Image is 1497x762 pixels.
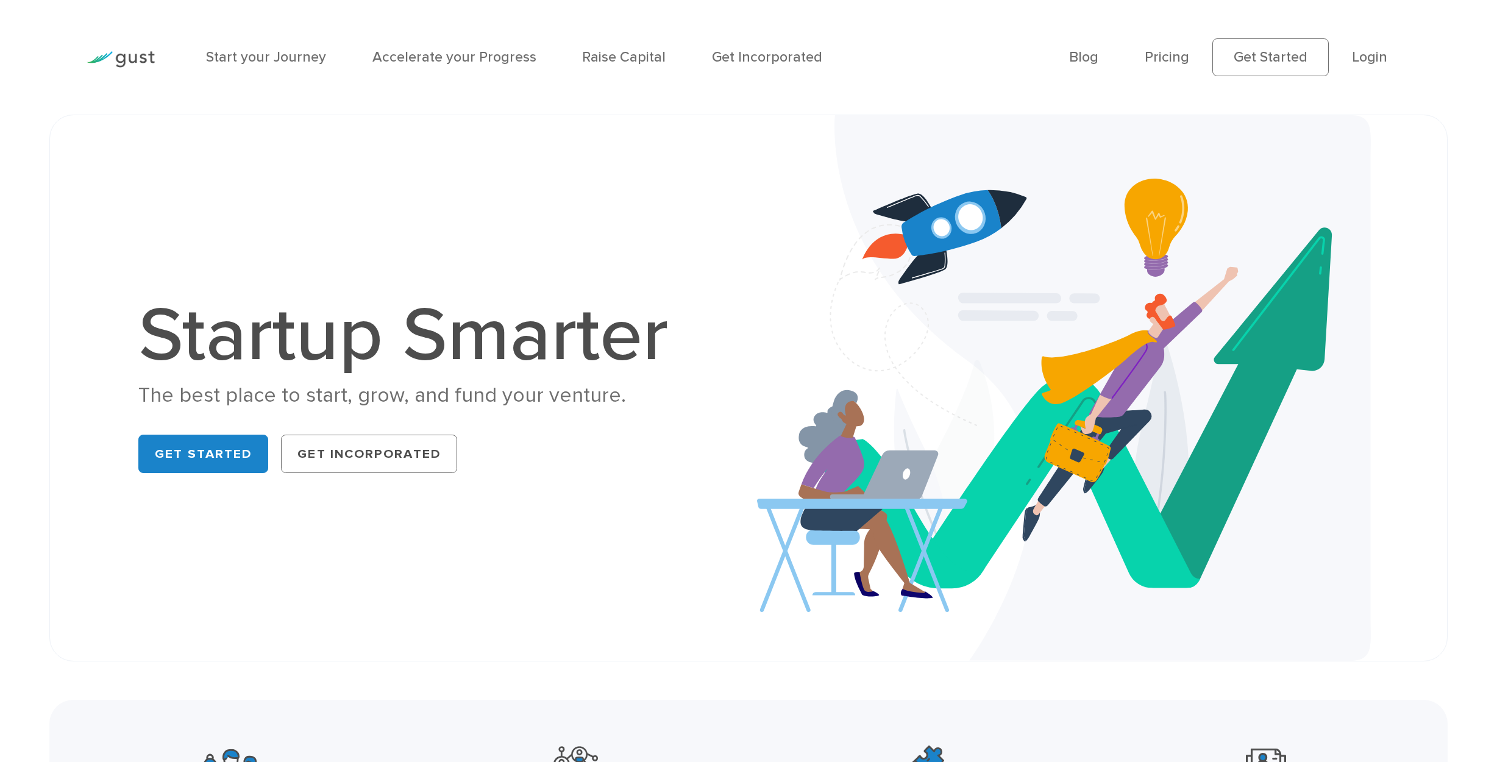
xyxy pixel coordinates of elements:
a: Blog [1069,49,1098,65]
a: Get Incorporated [281,435,457,473]
a: Get Started [138,435,268,473]
a: Start your Journey [206,49,326,65]
a: Raise Capital [582,49,666,65]
img: Startup Smarter Hero [757,115,1371,661]
h1: Startup Smarter [138,297,688,373]
div: The best place to start, grow, and fund your venture. [138,382,688,410]
a: Pricing [1145,49,1189,65]
a: Login [1352,49,1387,65]
a: Accelerate your Progress [372,49,536,65]
img: Gust Logo [87,51,155,68]
a: Get Incorporated [712,49,822,65]
a: Get Started [1212,38,1329,76]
